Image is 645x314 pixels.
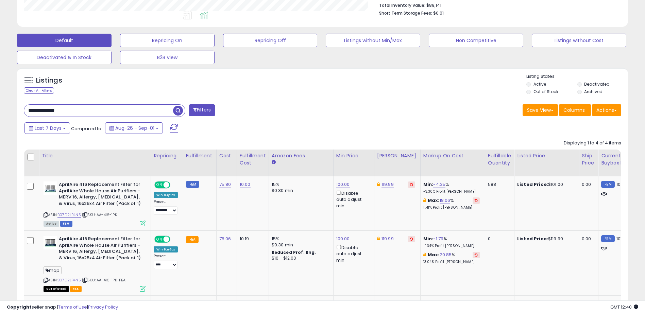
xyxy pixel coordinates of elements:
[7,304,32,310] strong: Copyright
[423,181,480,194] div: %
[59,181,141,208] b: AprilAire 416 Replacement Filter for AprilAire Whole House Air Purifiers - MERV 16, Allergy, [MED...
[35,125,62,132] span: Last 7 Days
[17,34,112,47] button: Default
[616,235,622,242] span: 101
[44,286,69,292] span: All listings that are currently out of stock and unavailable for purchase on Amazon
[272,249,316,255] b: Reduced Prof. Rng.
[440,251,452,258] a: 20.85
[564,140,621,146] div: Displaying 1 to 4 of 4 items
[423,181,434,188] b: Min:
[488,152,511,167] div: Fulfillable Quantity
[70,286,82,292] span: FBA
[240,181,251,188] a: 10.00
[582,236,593,242] div: 0.00
[433,235,443,242] a: -1.79
[379,2,425,8] b: Total Inventory Value:
[423,244,480,248] p: -1.34% Profit [PERSON_NAME]
[610,304,638,310] span: 2025-09-9 12:40 GMT
[82,212,117,217] span: | SKU: AA-416-1PK
[154,199,178,215] div: Preset:
[82,277,126,283] span: | SKU: AA-416-1PK-FBA
[523,104,558,116] button: Save View
[272,181,328,188] div: 15%
[36,76,62,85] h5: Listings
[44,221,59,227] span: All listings currently available for purchase on Amazon
[379,10,432,16] b: Short Term Storage Fees:
[219,152,234,159] div: Cost
[24,122,70,134] button: Last 7 Days
[532,34,626,47] button: Listings without Cost
[423,236,480,248] div: %
[517,181,574,188] div: $101.00
[433,181,445,188] a: -4.35
[428,197,440,204] b: Max:
[563,107,585,114] span: Columns
[423,260,480,264] p: 13.04% Profit [PERSON_NAME]
[219,181,231,188] a: 75.80
[533,81,546,87] label: Active
[58,304,87,310] a: Terms of Use
[272,152,330,159] div: Amazon Fees
[592,104,621,116] button: Actions
[155,182,164,188] span: ON
[423,252,480,264] div: %
[155,237,164,242] span: ON
[428,251,440,258] b: Max:
[381,235,394,242] a: 119.99
[488,181,509,188] div: 588
[154,254,178,269] div: Preset:
[601,181,614,188] small: FBM
[517,181,548,188] b: Listed Price:
[24,87,54,94] div: Clear All Filters
[423,189,480,194] p: -3.30% Profit [PERSON_NAME]
[336,181,350,188] a: 100.00
[120,34,215,47] button: Repricing On
[272,256,328,261] div: $10 - $12.00
[44,181,146,226] div: ASIN:
[120,51,215,64] button: B2B View
[71,125,102,132] span: Compared to:
[60,221,72,227] span: FBM
[379,1,616,9] li: $89,141
[616,181,622,188] span: 101
[517,235,548,242] b: Listed Price:
[526,73,628,80] p: Listing States:
[154,246,178,252] div: Win BuyBox
[440,197,451,204] a: 18.06
[423,205,480,210] p: 11.41% Profit [PERSON_NAME]
[154,152,180,159] div: Repricing
[88,304,118,310] a: Privacy Policy
[44,236,146,291] div: ASIN:
[584,89,602,94] label: Archived
[186,236,199,243] small: FBA
[219,235,231,242] a: 75.06
[169,182,180,188] span: OFF
[584,81,610,87] label: Deactivated
[57,212,81,218] a: B07D2LP4N5
[272,242,328,248] div: $0.30 min
[154,192,178,198] div: Win BuyBox
[601,235,614,242] small: FBM
[381,181,394,188] a: 119.99
[517,152,576,159] div: Listed Price
[336,244,369,263] div: Disable auto adjust min
[189,104,215,116] button: Filters
[169,237,180,242] span: OFF
[488,236,509,242] div: 0
[582,181,593,188] div: 0.00
[326,34,420,47] button: Listings without Min/Max
[7,304,118,311] div: seller snap | |
[533,89,558,94] label: Out of Stock
[223,34,318,47] button: Repricing Off
[105,122,163,134] button: Aug-26 - Sep-01
[420,150,485,176] th: The percentage added to the cost of goods (COGS) that forms the calculator for Min & Max prices.
[44,266,62,274] span: map
[115,125,154,132] span: Aug-26 - Sep-01
[44,236,57,249] img: 41dAlvup6mL._SL40_.jpg
[272,159,276,165] small: Amazon Fees.
[336,152,371,159] div: Min Price
[42,152,148,159] div: Title
[240,236,264,242] div: 10.19
[336,235,350,242] a: 100.00
[186,181,199,188] small: FBM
